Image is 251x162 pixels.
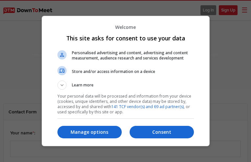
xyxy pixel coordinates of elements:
[57,94,194,115] p: Your personal data will be processed and information from your device (cookies, unique identifier...
[42,16,210,146] div: This site asks for consent to use your data
[57,34,194,42] h1: This site asks for consent to use your data
[57,81,194,90] button: Learn more
[72,82,94,90] span: Learn more
[72,69,194,74] span: Store and/or access information on a device
[72,50,194,61] span: Personalised advertising and content, advertising and content measurement, audience research and ...
[57,126,122,138] button: Manage options
[111,104,184,109] a: 141 TCF vendor(s) and 69 ad partner(s)
[57,24,194,30] p: Welcome
[130,126,194,138] button: Consent
[57,129,122,135] p: Manage options
[130,129,194,135] p: Consent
